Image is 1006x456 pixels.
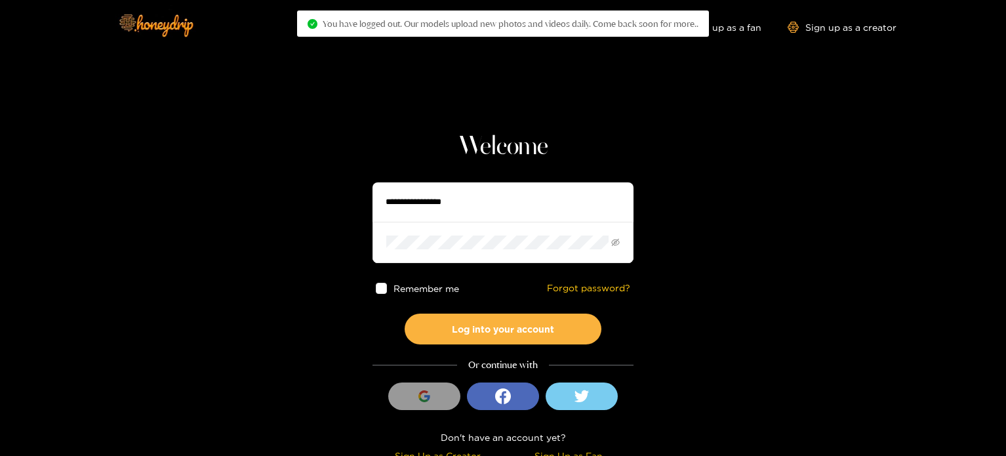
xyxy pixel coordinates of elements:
button: Log into your account [405,314,601,344]
span: You have logged out. Our models upload new photos and videos daily. Come back soon for more.. [323,18,698,29]
span: Remember me [393,283,459,293]
span: check-circle [308,19,317,29]
a: Sign up as a creator [788,22,896,33]
div: Or continue with [372,358,634,373]
a: Forgot password? [547,283,630,294]
div: Don't have an account yet? [372,430,634,445]
h1: Welcome [372,131,634,163]
span: eye-invisible [611,238,620,247]
a: Sign up as a fan [672,22,761,33]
